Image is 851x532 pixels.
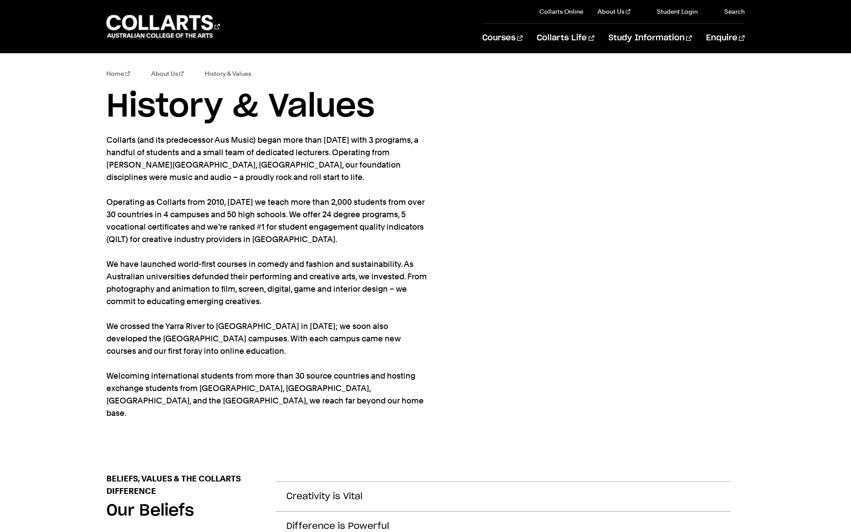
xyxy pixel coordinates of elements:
[597,7,630,16] a: About Us
[286,492,363,502] span: Creativity is Vital
[706,23,745,53] a: Enquire
[644,7,698,16] a: Student Login
[537,23,594,53] a: Collarts Life
[106,501,194,520] h2: Our Beliefs
[712,7,745,16] a: Search
[609,23,692,53] a: Study Information
[106,134,430,419] p: Collarts (and its predecessor Aus Music) began more than [DATE] with 3 programs, a handful of stu...
[106,87,745,127] h1: History & Values
[106,473,262,497] p: Beliefs, Values & The Collarts Difference
[205,67,251,80] span: History & Values
[276,482,730,511] button: Creativity is Vital
[151,67,184,80] a: About Us
[286,521,389,532] span: Difference is Powerful
[106,14,220,39] div: Go to homepage
[106,67,130,80] a: Home
[539,7,583,16] a: Collarts Online
[482,23,523,53] a: Courses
